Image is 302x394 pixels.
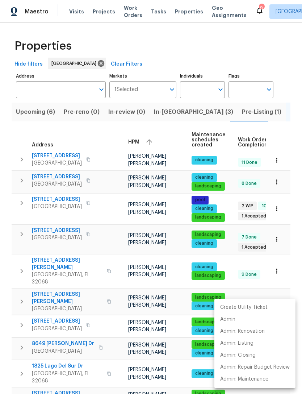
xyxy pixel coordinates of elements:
[220,376,268,383] p: Admin: Maintenance
[220,340,253,347] p: Admin: Listing
[220,364,290,371] p: Admin: Repair Budget Review
[220,304,268,311] p: Create Utility Ticket
[220,352,256,359] p: Admin: Closing
[220,316,235,323] p: Admin
[220,328,265,335] p: Admin: Renovation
